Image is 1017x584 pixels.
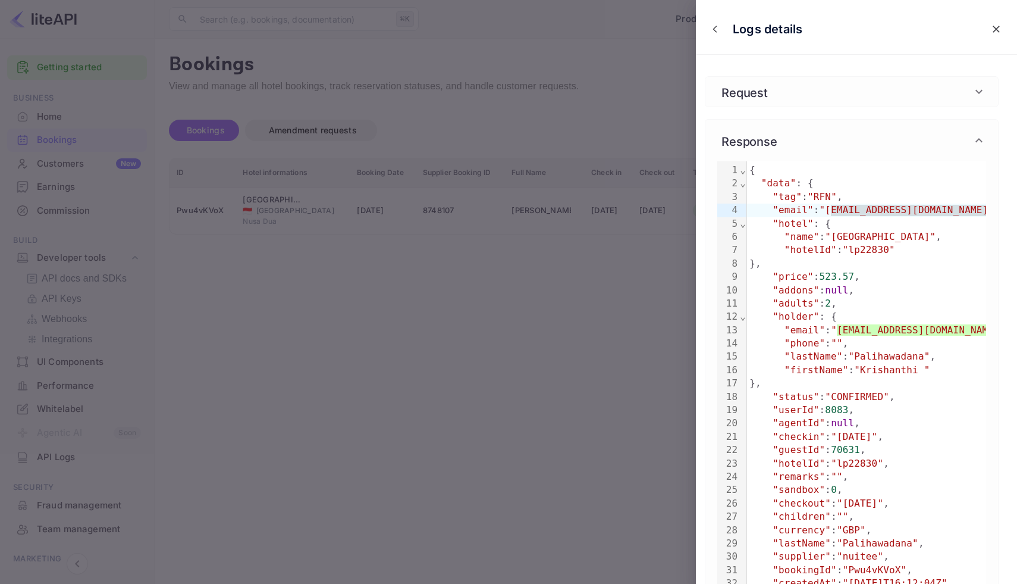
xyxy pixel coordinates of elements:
span: "Pwu4vKVoX" [843,564,907,576]
div: 21 [717,430,739,444]
div: 1 [717,164,739,177]
span: "supplier" [773,551,831,562]
h6: Response [717,132,781,149]
span: "addons" [773,285,819,296]
span: "hotelId" [773,458,825,469]
h6: Request [717,83,772,101]
div: 24 [717,470,739,483]
div: 13 [717,324,739,337]
span: "agentId" [773,417,825,429]
div: 31 [717,564,739,577]
span: "sandbox" [773,484,825,495]
span: "checkout" [773,498,831,509]
div: 15 [717,350,739,363]
span: "" [837,511,849,522]
span: "[DATE]" [831,431,877,442]
span: "data" [761,177,796,189]
div: 20 [717,417,739,430]
div: 8 [717,257,739,270]
button: close [706,20,724,38]
div: 14 [717,337,739,350]
span: "hotel" [773,218,813,229]
span: 2 [825,298,831,309]
span: null [825,285,848,296]
span: Fold line [739,218,746,229]
span: " [831,324,837,336]
div: 3 [717,190,739,204]
span: "Palihawadana" [848,351,930,362]
div: 26 [717,497,739,510]
div: 5 [717,217,739,230]
span: 70631 [831,444,860,455]
span: "" [831,471,843,482]
div: 23 [717,457,739,470]
div: Request [705,77,998,107]
div: 28 [717,524,739,537]
span: "name" [784,231,820,242]
span: "Krishanthi " [854,364,930,376]
div: 6 [717,230,739,243]
span: [EMAIL_ADDRESS][DOMAIN_NAME] [837,324,1000,336]
p: Logs details [733,20,802,38]
span: "GBP" [837,524,866,536]
span: "tag" [773,191,802,202]
span: "adults" [773,298,819,309]
span: 8083 [825,404,848,416]
span: "hotelId" [784,244,837,255]
span: "currency" [773,524,831,536]
span: "holder" [773,311,819,322]
span: "[DATE]" [837,498,883,509]
span: "[EMAIL_ADDRESS][DOMAIN_NAME]" [820,204,994,216]
div: 2 [717,177,739,190]
span: "CONFIRMED" [825,391,889,402]
span: "userId" [773,404,819,416]
div: 12 [717,310,739,323]
span: "lastName" [784,351,843,362]
div: 10 [717,284,739,297]
span: Fold line [739,177,746,189]
span: "" [831,338,843,349]
div: 25 [717,483,739,496]
span: "lp22830" [843,244,895,255]
span: "phone" [784,338,825,349]
div: 18 [717,391,739,404]
span: "Palihawadana" [837,538,918,549]
span: "nuitee" [837,551,883,562]
div: Response [705,120,998,161]
span: "RFN" [808,191,837,202]
div: 4 [717,204,739,217]
span: Fold line [739,311,746,322]
span: 0 [831,484,837,495]
span: "guestId" [773,444,825,455]
span: "[GEOGRAPHIC_DATA]" [825,231,936,242]
div: 7 [717,243,739,257]
span: "remarks" [773,471,825,482]
span: 523.57 [820,271,855,282]
div: 27 [717,510,739,523]
span: null [831,417,854,429]
button: close [985,18,1007,40]
span: "firstName" [784,364,849,376]
span: "lastName" [773,538,831,549]
div: 17 [717,377,739,390]
span: Fold line [739,164,746,176]
span: "bookingId" [773,564,837,576]
span: "email" [784,324,825,336]
div: 22 [717,444,739,457]
span: "checkin" [773,431,825,442]
div: 19 [717,404,739,417]
span: "children" [773,511,831,522]
span: "email" [773,204,813,216]
span: "status" [773,391,819,402]
div: 9 [717,270,739,283]
span: "price" [773,271,813,282]
div: 16 [717,364,739,377]
div: 29 [717,537,739,550]
div: 30 [717,550,739,563]
span: "lp22830" [831,458,883,469]
div: 11 [717,297,739,310]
